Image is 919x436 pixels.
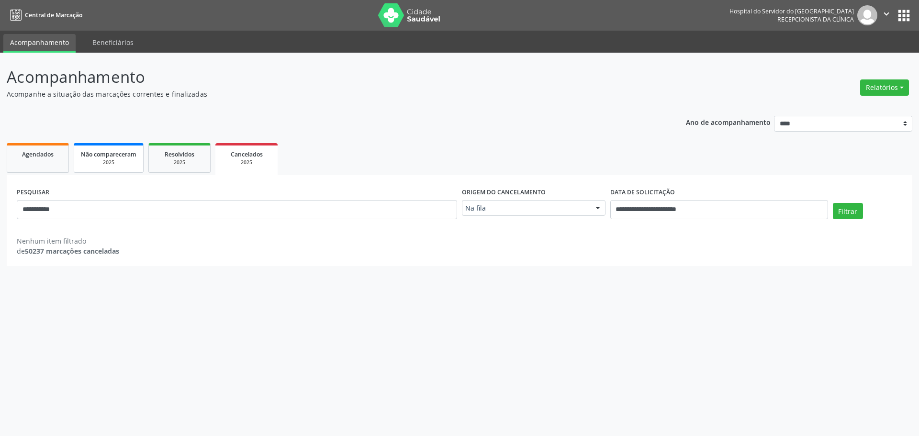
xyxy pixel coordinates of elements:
div: de [17,246,119,256]
a: Central de Marcação [7,7,82,23]
p: Acompanhe a situação das marcações correntes e finalizadas [7,89,640,99]
span: Central de Marcação [25,11,82,19]
button: Relatórios [860,79,909,96]
span: Agendados [22,150,54,158]
div: 2025 [81,159,136,166]
a: Acompanhamento [3,34,76,53]
label: DATA DE SOLICITAÇÃO [610,185,675,200]
button: apps [896,7,912,24]
i:  [881,9,892,19]
p: Ano de acompanhamento [686,116,771,128]
a: Beneficiários [86,34,140,51]
span: Na fila [465,203,586,213]
label: Origem do cancelamento [462,185,546,200]
span: Resolvidos [165,150,194,158]
div: 2025 [156,159,203,166]
label: PESQUISAR [17,185,49,200]
span: Cancelados [231,150,263,158]
button:  [877,5,896,25]
div: Nenhum item filtrado [17,236,119,246]
div: 2025 [222,159,271,166]
span: Recepcionista da clínica [777,15,854,23]
span: Não compareceram [81,150,136,158]
strong: 50237 marcações canceladas [25,246,119,256]
img: img [857,5,877,25]
button: Filtrar [833,203,863,219]
p: Acompanhamento [7,65,640,89]
div: Hospital do Servidor do [GEOGRAPHIC_DATA] [729,7,854,15]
